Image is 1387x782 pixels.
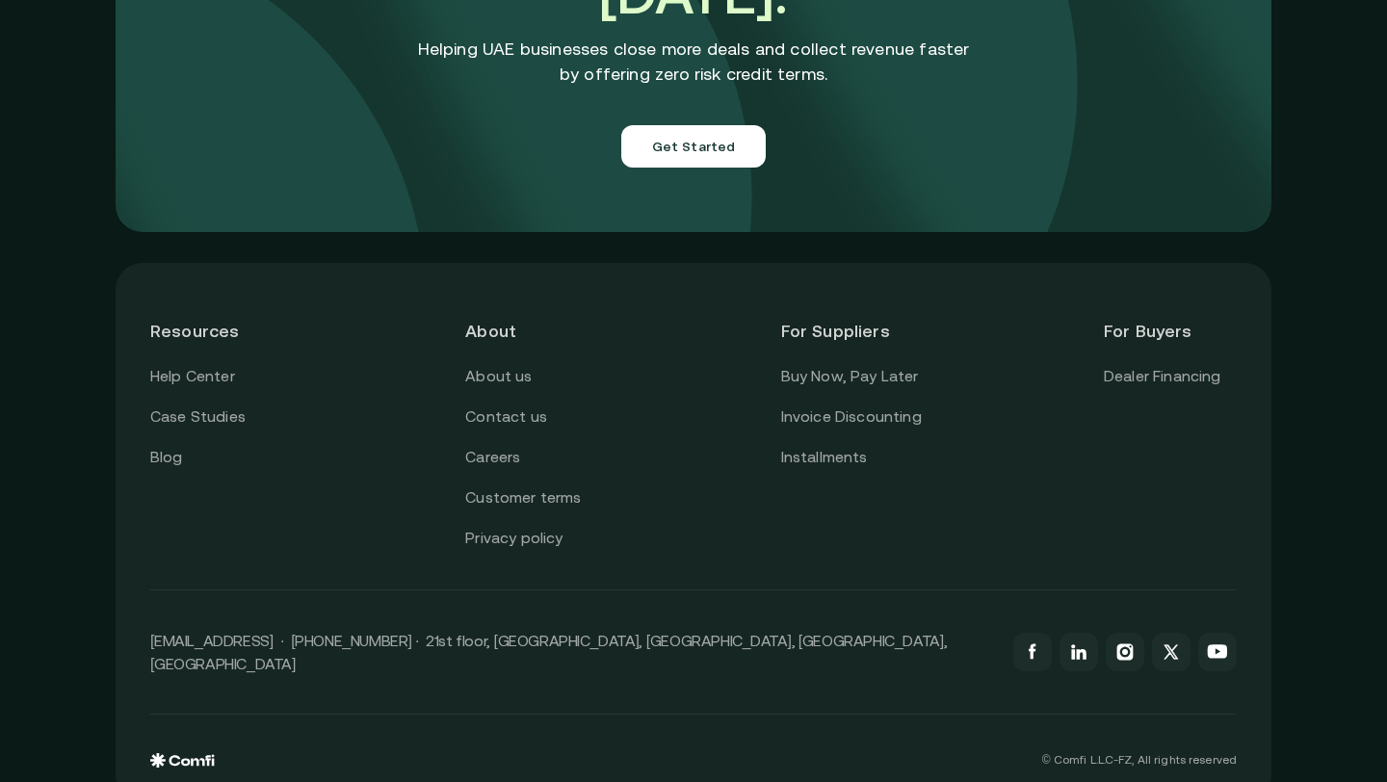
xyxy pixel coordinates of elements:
[1104,298,1237,364] header: For Buyers
[621,125,767,168] button: Get Started
[1104,364,1221,389] a: Dealer Financing
[418,37,970,87] p: Helping UAE businesses close more deals and collect revenue faster by offering zero risk credit t...
[465,298,598,364] header: About
[465,485,581,510] a: Customer terms
[465,526,563,551] a: Privacy policy
[150,404,246,430] a: Case Studies
[150,445,183,470] a: Blog
[150,629,994,675] p: [EMAIL_ADDRESS] · [PHONE_NUMBER] · 21st floor, [GEOGRAPHIC_DATA], [GEOGRAPHIC_DATA], [GEOGRAPHIC_...
[465,364,532,389] a: About us
[781,445,868,470] a: Installments
[781,298,922,364] header: For Suppliers
[465,404,547,430] a: Contact us
[1042,753,1237,767] p: © Comfi L.L.C-FZ, All rights reserved
[150,298,283,364] header: Resources
[465,445,520,470] a: Careers
[150,753,215,769] img: comfi logo
[781,404,922,430] a: Invoice Discounting
[150,364,235,389] a: Help Center
[781,364,919,389] a: Buy Now, Pay Later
